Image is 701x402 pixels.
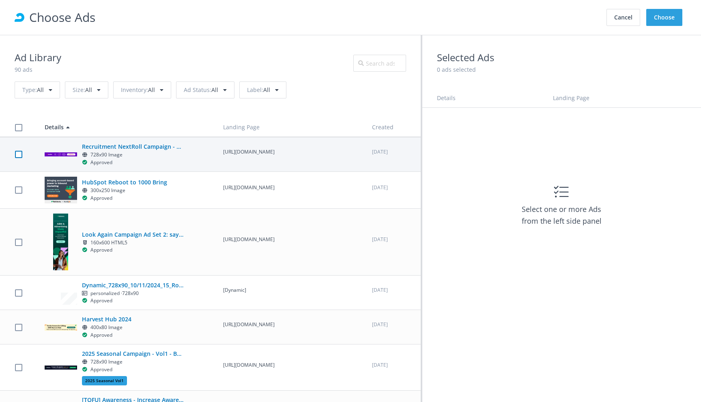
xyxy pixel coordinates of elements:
div: Approved [82,297,112,305]
span: Harvest Hub 2024 [82,315,183,339]
p: http://campaigns.rollworks.com/hubspot_abm?utm_source=rollworks&utm_medium=paid-display&utm_campa... [223,184,357,192]
div: All [65,81,108,98]
span: Size : [73,86,85,94]
div: All [113,81,171,98]
h2: Selected Ads [437,50,686,65]
img: Recruitment NextRoll Campaign - WorkToLive [45,152,77,156]
img: 2025 Seasonal Campaign - Vol1 - B2B - 728x90 [45,366,77,370]
i: Web [82,325,88,330]
span: 2025 Seasonal Vol1 [85,378,124,384]
span: Details [45,123,64,131]
div: Approved [82,159,112,167]
i: HTML5 [82,240,88,245]
span: 90 ads [15,66,32,73]
h3: Select one or more Ads from the left side panel [515,203,608,227]
p: https://rollwhereyouthrive.com/?utm_source=rollworks&utm_medium=paid-display&utm_campaign=recruit... [223,148,357,156]
h5: 2025 Seasonal Campaign - Vol1 - B2B - 728x90 [82,349,183,358]
h5: HubSpot Reboot to 1000 Bring [82,178,183,187]
button: Choose [646,9,682,26]
div: personalized · 728x90 [82,290,183,297]
span: Landing Page [553,94,589,102]
span: Landing Page [223,123,260,131]
i: Web [82,152,88,157]
p: For dynamic Ads, the landing page URLs are from dynamically recommended products. [223,287,357,294]
i: Web [82,188,88,193]
div: All [176,81,234,98]
div: 300x250 Image [82,187,183,195]
span: 2025 Seasonal Campaign - Vol1 - B2B - 728x90 [82,349,183,385]
h5: Look Again Campaign Ad Set 2: say hello to simplicity [82,230,183,239]
p: https://www.rollworks.com/resources/guides-reports/holiday-ebook?utm_source=rollworks&utm_medium=... [223,361,357,369]
p: Jul 30, 2025 [372,361,413,369]
div: 400x80 Image [82,324,183,331]
span: Details [437,94,456,102]
span: 0 ads selected [437,66,476,73]
h1: Choose Ads [29,8,604,27]
div: All [15,81,60,98]
p: https://campaigns.rollworks.com/marketing_made_simple_secure_impactful?utm_source=rollworks&utm_m... [223,236,357,244]
div: 160x600 HTML5 [82,239,183,247]
span: HubSpot Reboot to 1000 Bring [82,178,183,202]
p: Jun 7, 2023 [372,184,413,192]
h5: Harvest Hub 2024 [82,315,183,324]
div: 728x90 Image [82,358,183,366]
span: Dynamic_728x90_10/11/2024_15_Rollworks_Q4C2BD [82,281,183,305]
h2: Ad Library [15,50,61,65]
div: Approved [82,246,112,254]
img: Ad preview image [53,214,68,270]
div: Approved [82,331,112,339]
p: https://campaigns.rollworks.com/abm_harvest_hub?utm_source=rollworks&utm_medium=paid-display&utm_... [223,321,357,329]
span: Type : [22,86,37,94]
h5: Recruitment NextRoll Campaign - WorkToLive [82,142,183,151]
button: Cancel [606,9,640,26]
div: 728x90 Image [82,151,183,159]
div: Approved [82,195,112,202]
h5: Dynamic_728x90_10/11/2024_15_Rollworks_Q4C2BD [82,281,183,290]
i: Personalized [82,291,88,296]
p: Oct 11, 2024 [372,287,413,294]
div: Approved [82,366,112,374]
span: Inventory : [121,86,148,94]
span: Ad Status : [184,86,211,94]
span: Recruitment NextRoll Campaign - WorkToLive [82,142,183,167]
span: Label : [247,86,263,94]
i: Web [82,359,88,364]
img: HubSpot Reboot to 1000 Bring [45,177,77,204]
span: Look Again Campaign Ad Set 2: say hello to simplicity [82,230,183,254]
span: Created [372,123,394,131]
div: RollWorks [15,13,24,22]
p: May 20, 2022 [372,148,413,156]
div: All [239,81,286,98]
img: Harvest Hub 2024 [45,324,77,331]
p: May 18, 2024 [372,236,413,244]
p: Nov 4, 2024 [372,321,413,329]
input: Search ads [353,55,406,72]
